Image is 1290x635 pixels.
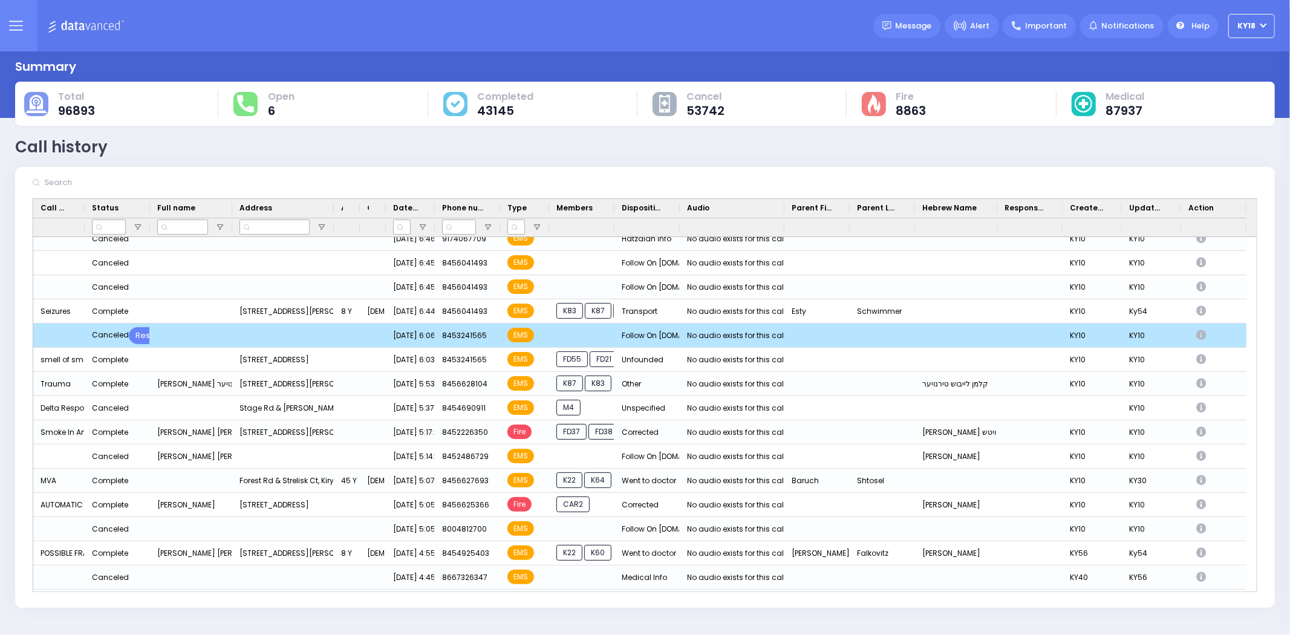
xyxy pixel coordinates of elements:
[687,279,787,295] div: No audio exists for this call.
[92,449,129,464] div: Canceled
[92,473,128,489] div: Complete
[915,372,997,396] div: קלמן לייבוש טירנויער
[1122,299,1181,324] div: Ky54
[92,327,129,344] div: Canceled
[614,372,680,396] div: Other
[442,524,487,534] span: 8004812700
[659,95,670,113] img: other-cause.svg
[1063,444,1122,469] div: KY10
[1102,20,1155,32] span: Notifications
[268,105,295,117] span: 6
[556,497,590,512] span: CAR2
[507,203,527,213] span: Type
[133,223,143,232] button: Open Filter Menu
[33,565,1246,590] div: Press SPACE to select this row.
[507,497,532,512] span: Fire
[442,379,487,389] span: 8456628104
[33,396,85,420] div: Delta Response - Unconscious/Fainting D
[507,473,534,487] span: EMS
[1005,203,1046,213] span: Response Agent
[622,203,663,213] span: Disposition
[687,304,787,319] div: No audio exists for this call.
[1063,324,1122,348] div: KY10
[556,472,582,488] span: K22
[33,420,85,444] div: Smoke In An Apartment
[33,541,1246,565] div: Press SPACE to select this row.
[915,420,997,444] div: [PERSON_NAME] בערקאוויטש
[1063,517,1122,541] div: KY10
[556,400,581,415] span: M4
[92,220,126,235] input: Status Filter Input
[33,493,1246,517] div: Press SPACE to select this row.
[446,94,464,112] img: cause-cover.svg
[507,376,534,391] span: EMS
[1063,590,1122,614] div: KY40
[442,403,486,413] span: 8454690911
[442,306,487,316] span: 8456041493
[442,203,483,213] span: Phone number
[442,330,487,340] span: 8453241565
[1122,590,1181,614] div: KY40
[92,545,128,561] div: Complete
[150,420,232,444] div: [PERSON_NAME] [PERSON_NAME] [PERSON_NAME] בערקאוויטש
[1063,420,1122,444] div: KY10
[33,541,85,565] div: POSSIBLE FRACTURE
[1122,541,1181,565] div: Ky54
[687,255,787,271] div: No audio exists for this call.
[33,348,85,372] div: smell of smoke
[1122,565,1181,590] div: KY56
[92,304,128,319] div: Complete
[590,351,618,367] span: FD21
[507,400,534,415] span: EMS
[483,223,493,232] button: Open Filter Menu
[1122,420,1181,444] div: KY10
[33,420,1246,444] div: Press SPACE to select this row.
[334,299,360,324] div: 8 Y
[507,521,534,536] span: EMS
[92,400,129,416] div: Canceled
[232,469,334,493] div: Forest Rd & Strelisk Ct, Kiryas [PERSON_NAME], [GEOGRAPHIC_DATA], [GEOGRAPHIC_DATA]
[386,396,435,420] div: [DATE] 5:37:10 PM
[507,255,534,270] span: EMS
[1122,348,1181,372] div: KY10
[33,299,85,324] div: Seizures
[26,95,47,113] img: total-cause.svg
[1063,469,1122,493] div: KY10
[92,376,128,392] div: Complete
[1122,324,1181,348] div: KY10
[33,590,1246,614] div: Press SPACE to select this row.
[386,565,435,590] div: [DATE] 4:45:08 PM
[232,590,334,614] div: [STREET_ADDRESS][PERSON_NAME]
[850,541,915,565] div: Falkovitz
[92,255,129,271] div: Canceled
[1063,299,1122,324] div: KY10
[868,94,881,114] img: fire-cause.svg
[1122,251,1181,275] div: KY10
[239,203,272,213] span: Address
[341,203,343,213] span: Age
[1075,95,1093,113] img: medical-cause.svg
[584,472,611,488] span: K64
[442,572,487,582] span: 8667326347
[334,541,360,565] div: 8 Y
[33,372,1246,396] div: Press SPACE to select this row.
[386,541,435,565] div: [DATE] 4:55:27 PM
[33,469,1246,493] div: Press SPACE to select this row.
[1122,275,1181,299] div: KY10
[92,521,129,537] div: Canceled
[1122,396,1181,420] div: KY10
[33,396,1246,420] div: Press SPACE to select this row.
[1238,21,1256,31] span: KY18
[393,220,411,235] input: Date & Time Filter Input
[507,220,525,235] input: Type Filter Input
[33,517,1246,541] div: Press SPACE to select this row.
[1063,348,1122,372] div: KY10
[33,372,85,396] div: Trauma
[92,203,119,213] span: Status
[33,590,85,614] div: Trauma - Bleeding
[150,372,232,396] div: [PERSON_NAME] קלמן לייבוש טירנויער
[895,20,931,32] span: Message
[15,57,76,76] div: Summary
[33,444,1246,469] div: Press SPACE to select this row.
[1063,493,1122,517] div: KY10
